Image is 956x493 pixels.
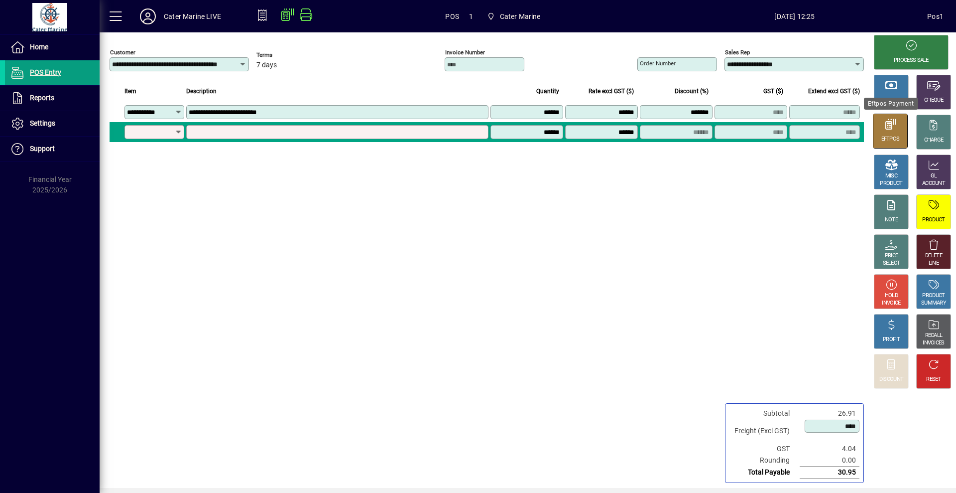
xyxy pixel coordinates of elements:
[725,49,750,56] mat-label: Sales rep
[729,455,800,467] td: Rounding
[922,216,945,224] div: PRODUCT
[922,292,945,300] div: PRODUCT
[729,419,800,443] td: Freight (Excl GST)
[925,332,943,339] div: RECALL
[885,252,898,260] div: PRICE
[30,68,61,76] span: POS Entry
[885,172,897,180] div: MISC
[256,61,277,69] span: 7 days
[5,35,100,60] a: Home
[922,180,945,187] div: ACCOUNT
[879,376,903,383] div: DISCOUNT
[110,49,135,56] mat-label: Customer
[662,8,928,24] span: [DATE] 12:25
[885,97,898,104] div: CASH
[924,137,944,144] div: CHARGE
[729,408,800,419] td: Subtotal
[132,7,164,25] button: Profile
[883,260,900,267] div: SELECT
[5,86,100,111] a: Reports
[926,376,941,383] div: RESET
[30,119,55,127] span: Settings
[536,86,559,97] span: Quantity
[808,86,860,97] span: Extend excl GST ($)
[589,86,634,97] span: Rate excl GST ($)
[5,137,100,162] a: Support
[186,86,217,97] span: Description
[445,49,485,56] mat-label: Invoice number
[124,86,136,97] span: Item
[640,60,676,67] mat-label: Order number
[483,7,545,25] span: Cater Marine
[885,216,898,224] div: NOTE
[800,443,859,455] td: 4.04
[921,300,946,307] div: SUMMARY
[894,57,929,64] div: PROCESS SALE
[729,443,800,455] td: GST
[30,94,54,102] span: Reports
[256,52,316,58] span: Terms
[925,252,942,260] div: DELETE
[931,172,937,180] div: GL
[882,300,900,307] div: INVOICE
[675,86,709,97] span: Discount (%)
[923,339,944,347] div: INVOICES
[30,43,48,51] span: Home
[800,467,859,479] td: 30.95
[5,111,100,136] a: Settings
[883,336,900,343] div: PROFIT
[880,180,902,187] div: PRODUCT
[445,8,459,24] span: POS
[800,408,859,419] td: 26.91
[30,145,55,153] span: Support
[729,467,800,479] td: Total Payable
[929,260,939,267] div: LINE
[164,8,221,24] div: Cater Marine LIVE
[864,98,918,110] div: Eftpos Payment
[800,455,859,467] td: 0.00
[885,292,898,300] div: HOLD
[469,8,473,24] span: 1
[881,136,900,143] div: EFTPOS
[924,97,943,104] div: CHEQUE
[927,8,944,24] div: Pos1
[763,86,783,97] span: GST ($)
[500,8,541,24] span: Cater Marine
